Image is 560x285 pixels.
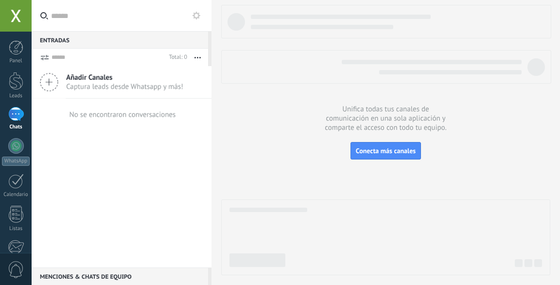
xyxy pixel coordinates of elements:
span: Añadir Canales [66,73,183,82]
div: Total: 0 [165,53,187,62]
div: Listas [2,226,30,232]
span: Conecta más canales [356,146,416,155]
div: Entradas [32,31,208,49]
div: No se encontraron conversaciones [70,110,176,119]
div: Leads [2,93,30,99]
div: Panel [2,58,30,64]
div: WhatsApp [2,157,30,166]
div: Menciones & Chats de equipo [32,267,208,285]
span: Captura leads desde Whatsapp y más! [66,82,183,91]
div: Calendario [2,192,30,198]
button: Conecta más canales [350,142,421,160]
div: Chats [2,124,30,130]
